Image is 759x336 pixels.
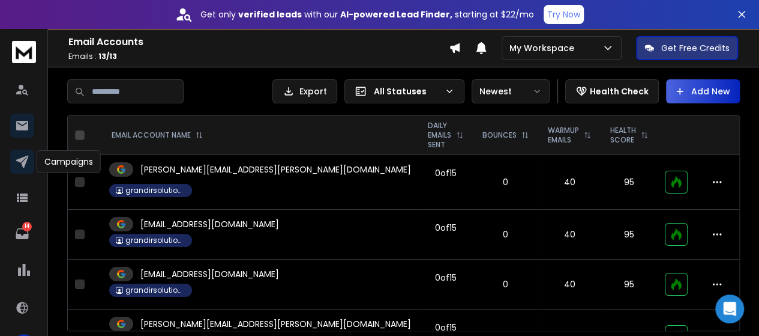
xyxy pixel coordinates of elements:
div: 0 of 15 [435,322,457,334]
div: 0 of 15 [435,167,457,179]
div: 0 of 15 [435,222,457,234]
button: Get Free Credits [636,36,738,60]
strong: AI-powered Lead Finder, [340,8,452,20]
button: Export [272,79,337,103]
p: My Workspace [509,42,579,54]
button: Health Check [565,79,659,103]
p: 0 [480,176,531,188]
div: 0 of 15 [435,272,457,284]
p: DAILY EMAILS SENT [428,121,451,150]
p: Get only with our starting at $22/mo [200,8,534,20]
button: Newest [472,79,550,103]
td: 40 [538,260,601,310]
button: Try Now [544,5,584,24]
p: grandirsolutions [125,186,185,195]
img: logo [12,41,36,63]
p: [PERSON_NAME][EMAIL_ADDRESS][PERSON_NAME][DOMAIN_NAME] [140,318,411,330]
button: Add New [666,79,740,103]
p: grandirsolutions [125,236,185,245]
p: 0 [480,228,531,240]
p: [EMAIL_ADDRESS][DOMAIN_NAME] [140,218,279,230]
td: 95 [601,155,658,210]
td: 95 [601,260,658,310]
p: 14 [22,222,32,231]
p: All Statuses [374,85,440,97]
span: 13 / 13 [98,51,117,61]
p: Get Free Credits [661,42,730,54]
p: WARMUP EMAILS [548,126,579,145]
p: BOUNCES [482,130,517,140]
td: 95 [601,210,658,260]
div: Open Intercom Messenger [715,295,744,323]
p: [PERSON_NAME][EMAIL_ADDRESS][PERSON_NAME][DOMAIN_NAME] [140,163,411,176]
p: 0 [480,278,531,290]
p: Try Now [547,8,580,20]
a: 14 [10,222,34,246]
p: Health Check [590,85,649,97]
strong: verified leads [238,8,302,20]
p: HEALTH SCORE [610,126,636,145]
p: Emails : [68,52,449,61]
td: 40 [538,155,601,210]
div: EMAIL ACCOUNT NAME [112,130,203,140]
td: 40 [538,210,601,260]
h1: Email Accounts [68,35,449,49]
div: Campaigns [37,150,101,173]
p: [EMAIL_ADDRESS][DOMAIN_NAME] [140,268,279,280]
p: grandirsolutions [125,286,185,295]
